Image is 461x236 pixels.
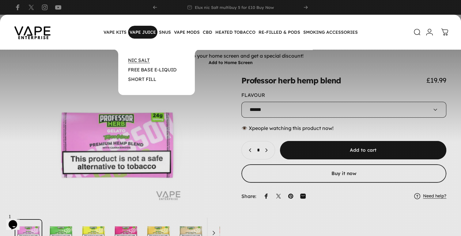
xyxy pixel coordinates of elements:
[157,26,172,39] summary: SNUS
[257,26,302,39] summary: RE-FILLED & PODS
[102,26,128,39] summary: VAPE KITS
[128,67,176,73] a: FREE BASE E-LIQUID
[438,25,452,39] a: 0 items
[201,26,214,39] summary: CBD
[172,26,201,39] summary: VAPE MODS
[302,26,359,39] summary: SMOKING ACCESSORIES
[128,76,156,82] a: SHORT FILL
[128,57,150,63] a: NIC SALT
[5,18,60,47] img: Vape Enterprise
[6,211,26,230] iframe: chat widget
[102,26,359,39] nav: Primary
[128,26,157,39] summary: VAPE JUICE
[214,26,257,39] summary: HEATED TOBACCO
